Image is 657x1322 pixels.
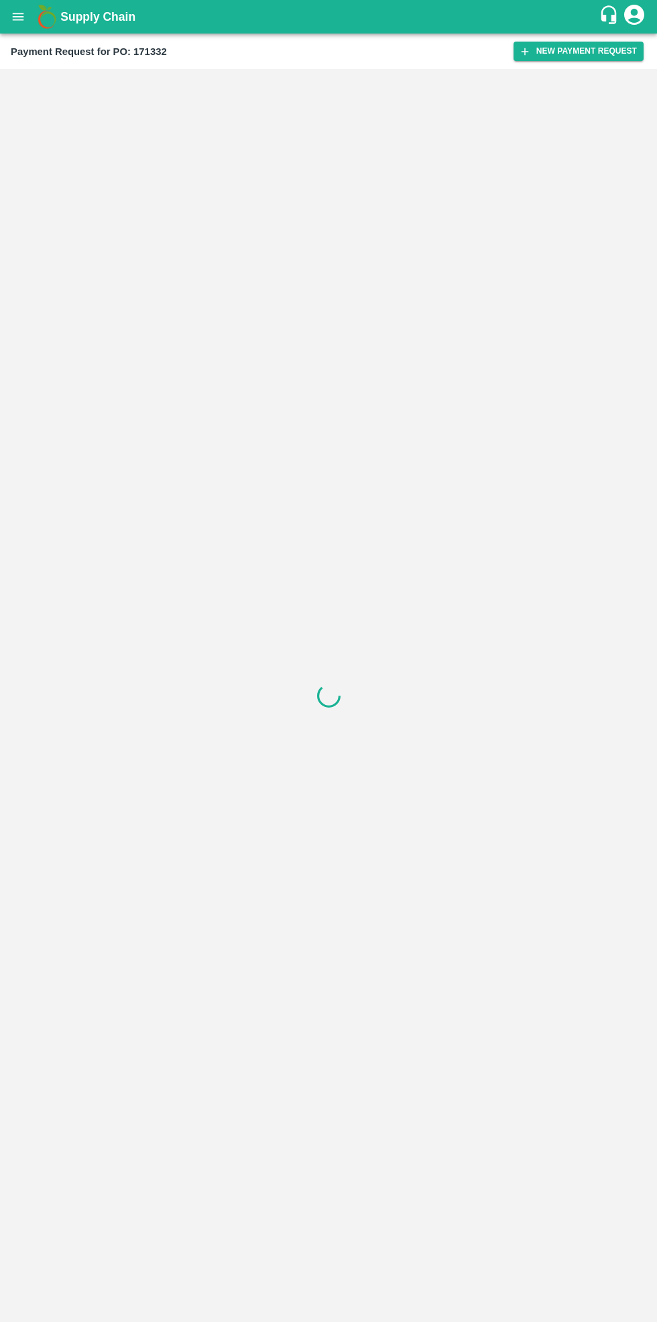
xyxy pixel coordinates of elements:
[34,3,60,30] img: logo
[3,1,34,32] button: open drawer
[514,42,644,61] button: New Payment Request
[60,7,599,26] a: Supply Chain
[60,10,135,23] b: Supply Chain
[599,5,622,29] div: customer-support
[11,46,167,57] b: Payment Request for PO: 171332
[622,3,646,31] div: account of current user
